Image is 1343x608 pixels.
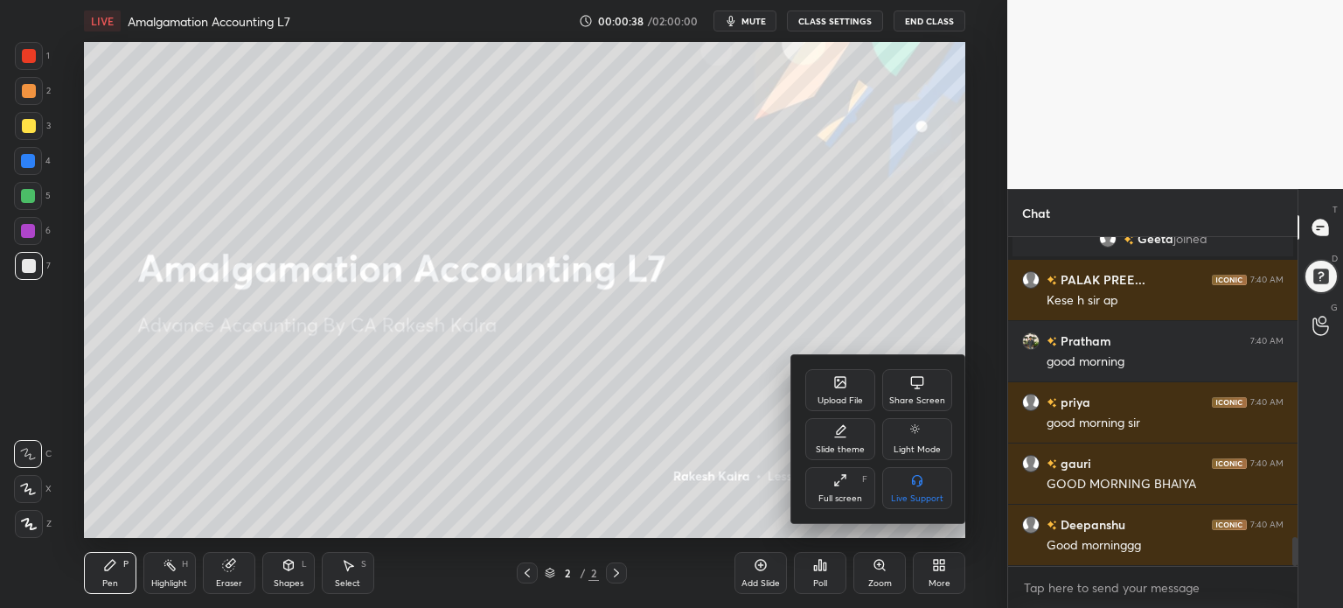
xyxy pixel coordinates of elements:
[818,396,863,405] div: Upload File
[818,494,862,503] div: Full screen
[891,494,943,503] div: Live Support
[816,445,865,454] div: Slide theme
[894,445,941,454] div: Light Mode
[889,396,945,405] div: Share Screen
[862,475,867,484] div: F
